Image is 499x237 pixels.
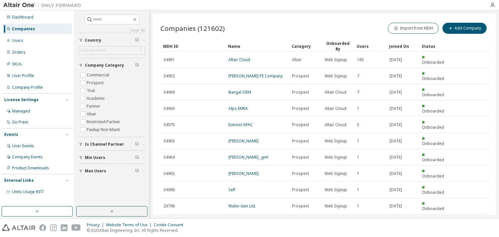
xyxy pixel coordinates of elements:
[422,108,444,114] span: Onboarded
[12,120,28,125] div: On Prem
[163,122,175,127] span: 34975
[292,73,309,79] span: Prospect
[12,143,34,149] div: User Events
[324,41,352,52] div: Onboarded By
[390,106,402,111] span: [DATE]
[388,23,439,34] button: Import from MDH
[357,204,359,209] span: 1
[228,122,253,127] a: Everest APAC
[135,155,139,160] span: Clear filter
[228,41,287,51] div: Name
[292,187,309,192] span: Prospect
[163,204,175,209] span: 29796
[71,224,81,231] img: youtube.svg
[79,28,145,33] a: Clear all
[163,57,175,62] span: 34961
[85,142,124,147] span: Is Channel Partner
[79,137,145,151] button: Is Channel Partner
[87,222,106,228] div: Privacy
[87,126,121,134] label: Paidup Non Maint
[390,155,402,160] span: [DATE]
[390,90,402,95] span: [DATE]
[85,155,105,160] span: Min Users
[292,122,309,127] span: Prospect
[79,46,145,54] div: Click to select
[4,132,18,137] div: Events
[87,118,122,126] label: Restricted Partner
[4,97,39,102] div: License Settings
[79,58,145,72] button: Company Category
[228,138,259,144] a: [PERSON_NAME]
[81,48,106,53] div: Click to select
[422,92,444,98] span: Onboarded
[12,165,49,171] div: Product Downloads
[2,224,35,231] img: altair_logo.svg
[79,151,145,165] button: Min Users
[357,57,364,62] span: 165
[163,187,175,192] span: 34990
[390,122,402,127] span: [DATE]
[292,41,319,51] div: Category
[228,154,268,160] a: [PERSON_NAME] _gml
[325,138,347,144] span: Web Signup
[163,155,175,160] span: 34964
[87,79,105,87] label: Prospect
[87,110,98,118] label: Altair
[292,138,309,144] span: Prospect
[422,59,444,65] span: Onboarded
[357,90,359,95] span: 7
[85,168,106,174] span: Max Users
[357,155,359,160] span: 1
[87,71,110,79] label: Commercial
[228,203,256,209] a: Water-Gen Ltd.
[106,222,154,228] div: Website Terms of Use
[325,73,347,79] span: Web Signup
[12,73,34,78] div: User Profile
[422,141,444,146] span: Onboarded
[135,142,139,147] span: Clear filter
[87,228,187,233] p: © 2025 Altair Engineering, Inc. All Rights Reserved.
[390,57,402,62] span: [DATE]
[390,187,402,192] span: [DATE]
[154,222,187,228] div: Cookie Consent
[12,61,22,67] div: SKUs
[135,38,139,43] span: Clear filter
[163,90,175,95] span: 34969
[325,171,347,176] span: Web Signup
[325,187,347,192] span: Web Signup
[12,109,30,114] div: Managed
[390,138,402,144] span: [DATE]
[292,155,309,160] span: Prospect
[12,154,43,160] div: Company Events
[228,73,283,79] a: [PERSON_NAME] PE Company
[163,41,223,51] div: MDH ID
[87,102,102,110] label: Partner
[12,85,43,90] div: Company Profile
[163,171,175,176] span: 34962
[163,138,175,144] span: 34963
[228,106,248,111] a: Alps EMEA
[325,122,346,127] span: Altair Cloud
[422,206,444,211] span: Onboarded
[228,57,250,62] a: Altair Cloud
[39,224,46,231] img: facebook.svg
[357,122,359,127] span: 5
[357,171,359,176] span: 1
[389,41,416,51] div: Joined On
[422,157,444,163] span: Onboarded
[163,73,175,79] span: 34953
[422,190,444,195] span: Onboarded
[325,155,347,160] span: Web Signup
[325,106,346,111] span: Altair Cloud
[61,224,68,231] img: linkedin.svg
[357,187,359,192] span: 1
[3,2,84,8] img: Altair One
[228,89,251,95] a: Bangal OEM
[4,178,34,183] div: External Links
[79,33,145,47] button: Country
[292,57,302,62] span: Altair
[135,168,139,174] span: Clear filter
[12,15,33,20] div: Dashboard
[79,164,145,178] button: Max Users
[135,63,139,68] span: Clear filter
